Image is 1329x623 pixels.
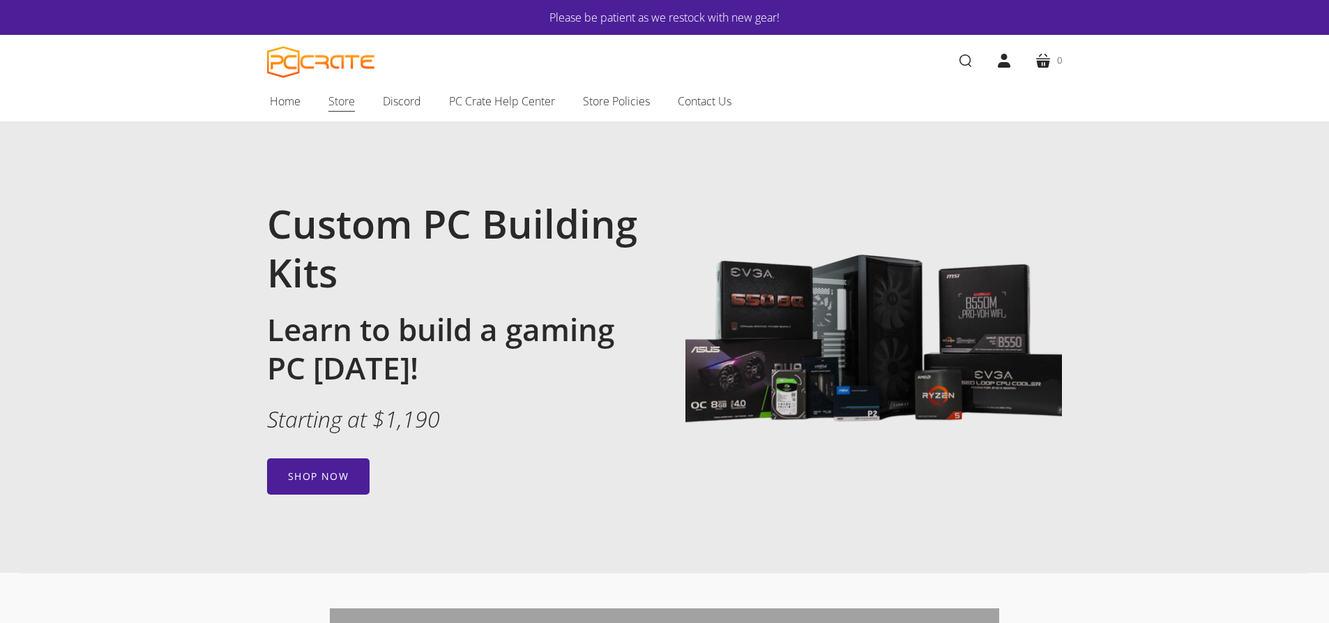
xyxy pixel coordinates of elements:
[314,87,369,116] a: Store
[1024,41,1073,80] a: 0
[1057,53,1062,68] span: 0
[256,87,314,116] a: Home
[664,87,745,116] a: Contact Us
[449,92,555,110] span: PC Crate Help Center
[583,92,650,110] span: Store Policies
[267,46,375,78] a: PC CRATE
[246,87,1083,121] nav: Main navigation
[270,92,301,110] span: Home
[267,458,370,495] a: Shop now
[309,8,1020,27] a: Please be patient as we restock with new gear!
[678,92,731,110] span: Contact Us
[569,87,664,116] a: Store Policies
[383,92,421,110] span: Discord
[369,87,435,116] a: Discord
[267,404,440,434] em: Starting at $1,190
[685,156,1062,533] img: Image with gaming PC components including Lian Li 205 Lancool case, MSI B550M motherboard, EVGA 6...
[267,310,644,387] h2: Learn to build a gaming PC [DATE]!
[328,92,355,110] span: Store
[435,87,569,116] a: PC Crate Help Center
[267,199,644,297] h1: Custom PC Building Kits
